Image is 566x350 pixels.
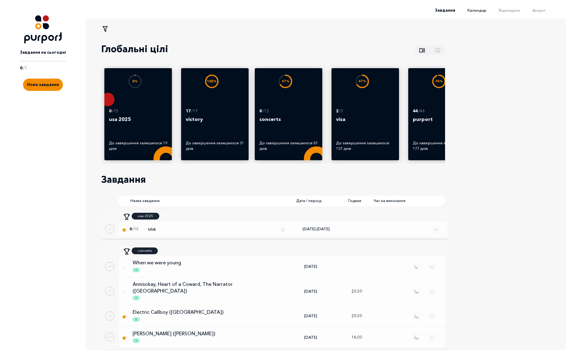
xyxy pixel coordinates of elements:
[412,286,421,296] button: Remove task
[412,311,421,321] button: Remove task
[105,224,114,234] button: Done regular task
[105,311,114,321] button: Done task
[136,339,137,343] p: !
[418,108,425,114] p: / 46
[467,8,487,13] span: Календар
[132,247,158,254] a: concerts
[341,288,372,294] div: 20:30
[20,43,66,71] a: Завдання на сьогодні0/1
[126,309,280,323] a: Electric Callboy ([GEOGRAPHIC_DATA])!
[435,8,455,13] span: Завдання
[336,140,394,151] div: До завершення залишилося 107 днів
[112,108,118,114] p: / 15
[413,115,471,131] p: purport
[532,8,545,13] span: Акаунт
[414,46,445,55] button: Show all goals
[280,227,285,232] img: Repeat icon
[520,8,545,13] a: Акаунт
[191,108,198,114] p: / 17
[136,296,137,300] p: !
[280,263,341,270] div: [DATE]
[259,73,318,155] a: 67%8 /12concertsДо завершення залишилося 87 днів
[341,334,372,340] div: 16:00
[101,42,168,56] p: Глобальні цілі
[105,286,114,296] button: Done task
[359,79,366,83] text: 67 %
[186,73,244,155] a: 100%17 /17victoryДо завершення залишилося 31 днів
[499,8,520,13] span: Відкладені
[132,213,159,220] a: usa 2025
[133,259,271,266] p: When we were young
[262,108,269,114] p: / 12
[109,108,111,114] p: 0
[126,330,280,344] a: [PERSON_NAME] ([PERSON_NAME])!
[138,248,152,253] p: concerts
[336,108,339,114] p: 2
[20,49,66,56] p: Завдання на сьогодні
[427,311,436,321] button: Close popup
[101,173,146,186] p: Завдання
[109,73,167,155] a: 0%0 /15usa 2025До завершення залишилося 19 днів
[336,73,394,155] a: 67%2 /3visaДо завершення залишилося 107 днів
[413,108,418,114] p: 44
[435,79,443,83] text: 96 %
[23,71,63,91] a: Create new task
[136,317,137,322] p: !
[413,73,471,155] a: 96%44 /46purportДо завершення залишилося 177 днів
[427,262,436,271] button: Close popup
[348,198,361,204] span: Години
[186,115,244,131] p: victory
[109,115,167,131] p: usa 2025
[126,259,280,274] a: When we were young!
[130,226,132,232] span: 0
[138,213,153,219] p: usa 2025
[280,288,341,294] div: [DATE]
[423,8,455,13] a: Завдання
[339,108,343,114] p: / 3
[282,79,289,83] text: 67 %
[133,309,271,315] p: Electric Callboy ([GEOGRAPHIC_DATA])
[412,332,421,342] button: Remove task
[133,226,138,232] span: / 15
[413,140,471,151] div: До завершення залишилося 177 днів
[341,313,372,319] div: 20:30
[296,198,327,204] span: Дата / період
[109,140,167,151] div: До завершення залишилося 19 днів
[487,8,520,13] a: Відкладені
[259,140,318,151] div: До завершення залишилося 87 днів
[23,65,25,71] p: /
[130,198,278,204] span: Назва завдання
[455,8,487,13] a: Календар
[259,108,262,114] p: 8
[431,224,440,234] button: Remove regular task
[280,313,341,319] div: [DATE]
[336,115,394,131] p: visa
[259,115,318,131] p: concerts
[412,262,421,271] button: Remove task
[186,108,191,114] p: 17
[105,262,114,271] button: Done task
[427,332,436,342] button: Close popup
[126,281,280,302] a: Annisokay, Heart of a Coward, The Narrator ([GEOGRAPHIC_DATA])!
[20,65,22,71] p: 0
[133,330,271,337] p: [PERSON_NAME] ([PERSON_NAME])
[136,268,137,272] p: !
[105,332,114,342] button: Done task
[24,15,62,43] img: Logo icon
[207,79,217,83] text: 100 %
[133,281,271,294] p: Annisokay, Heart of a Coward, The Narrator ([GEOGRAPHIC_DATA])
[25,65,27,71] p: 1
[374,198,405,204] span: Час на виконання
[280,334,341,340] div: [DATE]
[427,286,436,296] button: Close popup
[23,79,63,91] button: Create new task
[145,225,285,233] a: usaRepeat icon
[132,79,138,83] text: 0 %
[148,225,275,233] p: usa
[27,82,59,87] span: Нове завдання
[186,140,244,151] div: До завершення залишилося 31 днів
[285,226,347,232] div: [DATE] - [DATE]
